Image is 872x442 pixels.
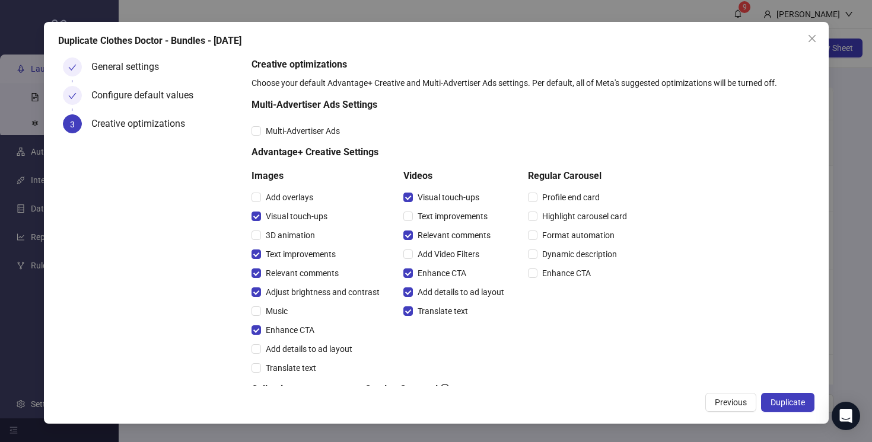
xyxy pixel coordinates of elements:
span: Text improvements [413,210,492,223]
span: 3D animation [261,229,320,242]
span: check [68,92,77,100]
div: Choose your default Advantage+ Creative and Multi-Advertiser Ads settings. Per default, all of Me... [252,76,809,89]
span: Duplicate [771,398,805,407]
span: Add Video Filters [413,248,484,261]
span: Dynamic description [537,248,622,261]
span: check [68,63,77,72]
span: Music [261,305,292,318]
div: Configure default values [91,86,203,105]
h5: Videos [403,169,509,183]
h5: Regular Carousel [528,169,632,183]
span: Translate text [413,305,473,318]
button: Close [803,29,822,48]
span: Profile end card [537,191,604,204]
span: Enhance CTA [261,324,319,337]
span: Relevant comments [261,267,343,280]
span: Adjust brightness and contrast [261,286,384,299]
span: Add overlays [261,191,318,204]
span: Format automation [537,229,619,242]
span: Enhance CTA [413,267,471,280]
span: Translate text [261,361,321,374]
div: General settings [91,57,168,76]
span: Previous [715,398,747,407]
h5: Creative optimizations [252,57,809,72]
span: close [807,34,817,43]
div: Duplicate Clothes Doctor - Bundles - [DATE] [58,34,814,48]
div: Open Intercom Messenger [832,402,860,430]
span: Multi-Advertiser Ads [261,124,345,137]
span: Add details to ad layout [261,342,357,355]
h5: Collection [252,382,346,396]
span: Visual touch-ups [413,191,484,204]
span: Highlight carousel card [537,210,632,223]
h5: Catalog Carousel [365,382,504,396]
span: Add details to ad layout [413,286,509,299]
button: Duplicate [761,393,814,412]
span: 3 [70,120,75,129]
button: Previous [705,393,756,412]
span: Enhance CTA [537,267,596,280]
span: Text improvements [261,248,340,261]
span: info-circle [440,384,450,393]
h5: Multi-Advertiser Ads Settings [252,98,632,112]
h5: Images [252,169,384,183]
div: Creative optimizations [91,114,195,133]
span: Relevant comments [413,229,495,242]
h5: Advantage+ Creative Settings [252,145,632,159]
span: Visual touch-ups [261,210,332,223]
